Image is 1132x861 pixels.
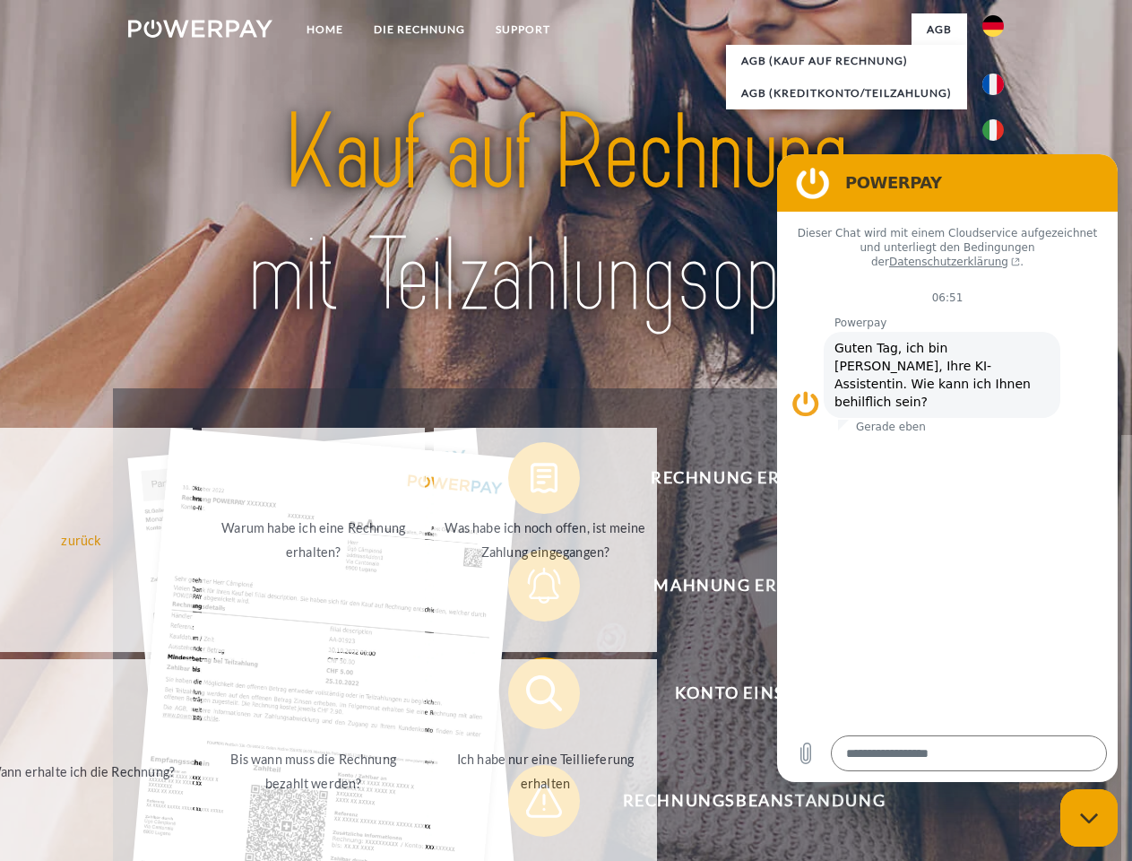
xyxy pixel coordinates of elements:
img: title-powerpay_de.svg [171,86,961,344]
button: Rechnung erhalten? [508,442,974,514]
a: agb [912,13,967,46]
button: Mahnung erhalten? [508,550,974,622]
a: Home [291,13,359,46]
img: logo-powerpay-white.svg [128,20,272,38]
a: SUPPORT [480,13,566,46]
span: Mahnung erhalten? [534,550,973,622]
span: Rechnung erhalten? [534,442,973,514]
div: Ich habe nur eine Teillieferung erhalten [445,747,646,796]
img: it [982,119,1004,141]
img: de [982,15,1004,37]
button: Konto einsehen [508,657,974,729]
div: Warum habe ich eine Rechnung erhalten? [212,516,414,564]
a: AGB (Kreditkonto/Teilzahlung) [726,77,967,109]
iframe: Messaging-Fenster [777,154,1118,782]
img: fr [982,74,1004,95]
iframe: Schaltfläche zum Öffnen des Messaging-Fensters; Konversation läuft [1060,789,1118,847]
button: Rechnungsbeanstandung [508,765,974,837]
span: Konto einsehen [534,657,973,729]
div: Was habe ich noch offen, ist meine Zahlung eingegangen? [445,516,646,564]
span: Rechnungsbeanstandung [534,765,973,837]
a: AGB (Kauf auf Rechnung) [726,45,967,77]
div: Bis wann muss die Rechnung bezahlt werden? [212,747,414,796]
a: Was habe ich noch offen, ist meine Zahlung eingegangen? [434,428,657,652]
a: DIE RECHNUNG [359,13,480,46]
